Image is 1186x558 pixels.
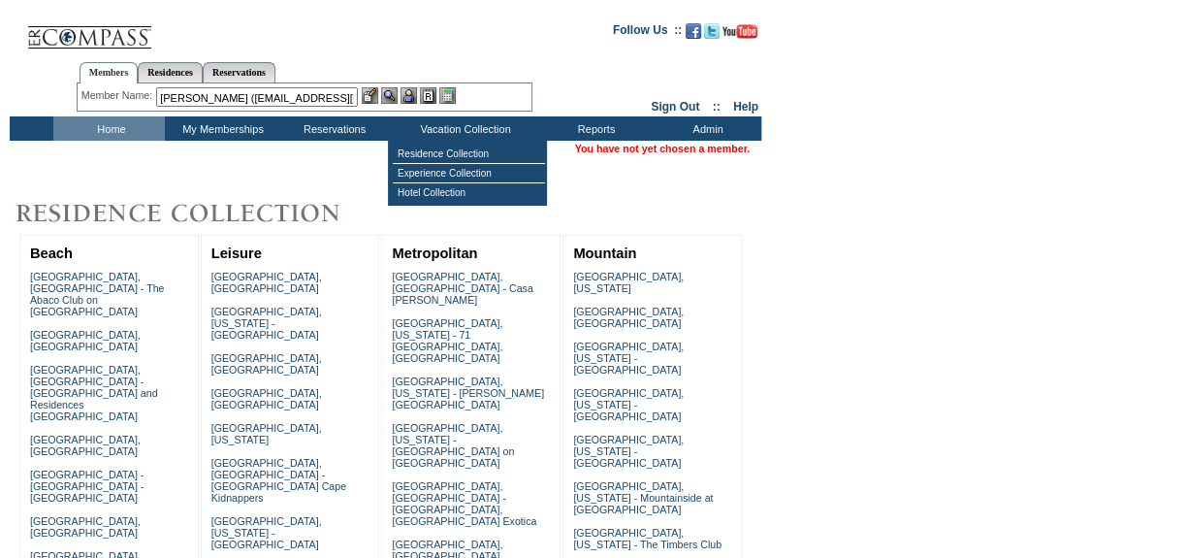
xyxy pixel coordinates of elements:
[651,100,699,114] a: Sign Out
[392,376,544,410] a: [GEOGRAPHIC_DATA], [US_STATE] - [PERSON_NAME][GEOGRAPHIC_DATA]
[392,317,502,364] a: [GEOGRAPHIC_DATA], [US_STATE] - 71 [GEOGRAPHIC_DATA], [GEOGRAPHIC_DATA]
[362,87,378,104] img: b_edit.gif
[392,271,532,306] a: [GEOGRAPHIC_DATA], [GEOGRAPHIC_DATA] - Casa [PERSON_NAME]
[10,29,25,30] img: i.gif
[722,29,757,41] a: Subscribe to our YouTube Channel
[401,87,417,104] img: Impersonate
[381,87,398,104] img: View
[650,116,761,141] td: Admin
[30,515,141,539] a: [GEOGRAPHIC_DATA], [GEOGRAPHIC_DATA]
[686,29,701,41] a: Become our fan on Facebook
[704,23,720,39] img: Follow us on Twitter
[211,515,322,550] a: [GEOGRAPHIC_DATA], [US_STATE] - [GEOGRAPHIC_DATA]
[393,145,545,164] td: Residence Collection
[211,387,322,410] a: [GEOGRAPHIC_DATA], [GEOGRAPHIC_DATA]
[165,116,276,141] td: My Memberships
[203,62,275,82] a: Reservations
[26,10,152,49] img: Compass Home
[573,387,684,422] a: [GEOGRAPHIC_DATA], [US_STATE] - [GEOGRAPHIC_DATA]
[733,100,758,114] a: Help
[613,21,682,45] td: Follow Us ::
[81,87,156,104] div: Member Name:
[211,422,322,445] a: [GEOGRAPHIC_DATA], [US_STATE]
[439,87,456,104] img: b_calculator.gif
[393,183,545,202] td: Hotel Collection
[420,87,436,104] img: Reservations
[573,271,684,294] a: [GEOGRAPHIC_DATA], [US_STATE]
[573,434,684,469] a: [GEOGRAPHIC_DATA], [US_STATE] - [GEOGRAPHIC_DATA]
[211,246,262,261] a: Leisure
[713,100,721,114] span: ::
[276,116,388,141] td: Reservations
[392,246,477,261] a: Metropolitan
[392,480,536,527] a: [GEOGRAPHIC_DATA], [GEOGRAPHIC_DATA] - [GEOGRAPHIC_DATA], [GEOGRAPHIC_DATA] Exotica
[722,24,757,39] img: Subscribe to our YouTube Channel
[53,116,165,141] td: Home
[575,143,750,154] span: You have not yet chosen a member.
[686,23,701,39] img: Become our fan on Facebook
[30,364,158,422] a: [GEOGRAPHIC_DATA], [GEOGRAPHIC_DATA] - [GEOGRAPHIC_DATA] and Residences [GEOGRAPHIC_DATA]
[138,62,203,82] a: Residences
[10,194,388,233] img: Destinations by Exclusive Resorts
[80,62,139,83] a: Members
[573,341,684,376] a: [GEOGRAPHIC_DATA], [US_STATE] - [GEOGRAPHIC_DATA]
[704,29,720,41] a: Follow us on Twitter
[211,271,322,294] a: [GEOGRAPHIC_DATA], [GEOGRAPHIC_DATA]
[573,246,636,261] a: Mountain
[538,116,650,141] td: Reports
[30,329,141,352] a: [GEOGRAPHIC_DATA], [GEOGRAPHIC_DATA]
[30,469,144,504] a: [GEOGRAPHIC_DATA] - [GEOGRAPHIC_DATA] - [GEOGRAPHIC_DATA]
[211,457,346,504] a: [GEOGRAPHIC_DATA], [GEOGRAPHIC_DATA] - [GEOGRAPHIC_DATA] Cape Kidnappers
[211,352,322,376] a: [GEOGRAPHIC_DATA], [GEOGRAPHIC_DATA]
[392,422,514,469] a: [GEOGRAPHIC_DATA], [US_STATE] - [GEOGRAPHIC_DATA] on [GEOGRAPHIC_DATA]
[211,306,322,341] a: [GEOGRAPHIC_DATA], [US_STATE] - [GEOGRAPHIC_DATA]
[573,306,684,329] a: [GEOGRAPHIC_DATA], [GEOGRAPHIC_DATA]
[30,246,73,261] a: Beach
[388,116,538,141] td: Vacation Collection
[30,434,141,457] a: [GEOGRAPHIC_DATA], [GEOGRAPHIC_DATA]
[393,164,545,183] td: Experience Collection
[30,271,165,317] a: [GEOGRAPHIC_DATA], [GEOGRAPHIC_DATA] - The Abaco Club on [GEOGRAPHIC_DATA]
[573,527,721,550] a: [GEOGRAPHIC_DATA], [US_STATE] - The Timbers Club
[573,480,713,515] a: [GEOGRAPHIC_DATA], [US_STATE] - Mountainside at [GEOGRAPHIC_DATA]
